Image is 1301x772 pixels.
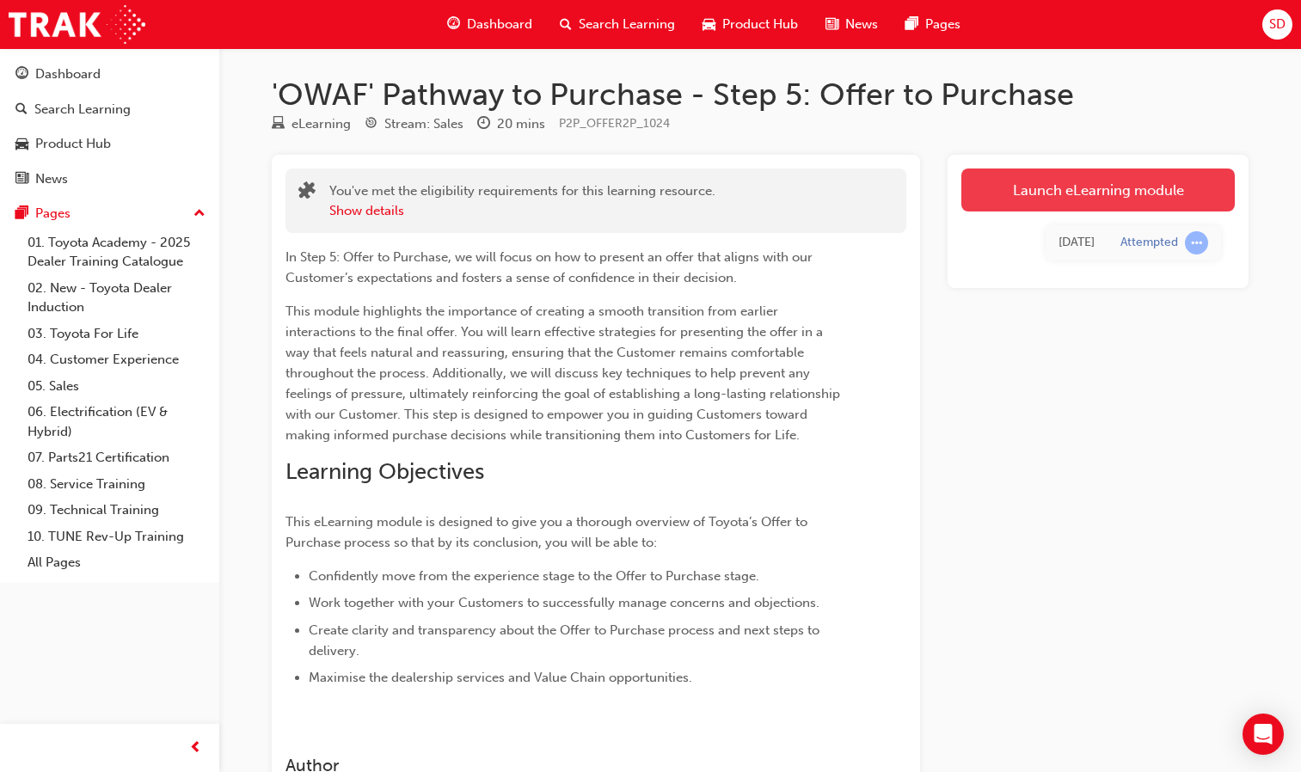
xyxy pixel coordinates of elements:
div: News [35,169,68,189]
a: Search Learning [7,94,212,126]
span: Work together with your Customers to successfully manage concerns and objections. [309,595,819,610]
a: Product Hub [7,128,212,160]
span: clock-icon [477,117,490,132]
a: Dashboard [7,58,212,90]
span: Dashboard [467,15,532,34]
div: Open Intercom Messenger [1243,714,1284,755]
button: Pages [7,198,212,230]
div: You've met the eligibility requirements for this learning resource. [329,181,715,220]
span: Search Learning [579,15,675,34]
a: 01. Toyota Academy - 2025 Dealer Training Catalogue [21,230,212,275]
span: This module highlights the importance of creating a smooth transition from earlier interactions t... [285,303,844,443]
a: car-iconProduct Hub [689,7,812,42]
span: In Step 5: Offer to Purchase, we will focus on how to present an offer that aligns with our Custo... [285,249,816,285]
a: All Pages [21,549,212,576]
span: search-icon [15,102,28,118]
span: Learning Objectives [285,458,484,485]
span: prev-icon [189,738,202,759]
span: Confidently move from the experience stage to the Offer to Purchase stage. [309,568,759,584]
a: 06. Electrification (EV & Hybrid) [21,399,212,444]
button: SD [1262,9,1292,40]
a: Launch eLearning module [961,168,1235,211]
span: news-icon [825,14,838,35]
a: 05. Sales [21,373,212,400]
span: puzzle-icon [298,183,316,203]
span: News [845,15,878,34]
span: car-icon [15,137,28,152]
div: Product Hub [35,134,111,154]
a: 02. New - Toyota Dealer Induction [21,275,212,321]
div: eLearning [291,114,351,134]
span: news-icon [15,172,28,187]
span: Learning resource code [559,116,670,131]
img: Trak [9,5,145,44]
a: 10. TUNE Rev-Up Training [21,524,212,550]
span: Product Hub [722,15,798,34]
div: Stream: Sales [384,114,463,134]
h1: 'OWAF' Pathway to Purchase - Step 5: Offer to Purchase [272,76,1249,113]
div: Duration [477,113,545,135]
span: up-icon [193,203,206,225]
a: 07. Parts21 Certification [21,444,212,471]
button: Show details [329,201,404,221]
div: Thu Sep 18 2025 08:14:47 GMT+1000 (Australian Eastern Standard Time) [1059,233,1095,253]
span: Create clarity and transparency about the Offer to Purchase process and next steps to delivery. [309,622,823,659]
a: 09. Technical Training [21,497,212,524]
a: news-iconNews [812,7,892,42]
span: This eLearning module is designed to give you a thorough overview of Toyota’s Offer to Purchase p... [285,514,811,550]
span: learningRecordVerb_ATTEMPT-icon [1185,231,1208,254]
span: pages-icon [905,14,918,35]
div: Search Learning [34,100,131,119]
span: learningResourceType_ELEARNING-icon [272,117,285,132]
a: search-iconSearch Learning [546,7,689,42]
button: DashboardSearch LearningProduct HubNews [7,55,212,198]
div: Type [272,113,351,135]
span: car-icon [703,14,715,35]
a: guage-iconDashboard [433,7,546,42]
span: guage-icon [15,67,28,83]
div: 20 mins [497,114,545,134]
a: pages-iconPages [892,7,974,42]
span: guage-icon [447,14,460,35]
span: search-icon [560,14,572,35]
div: Dashboard [35,64,101,84]
div: Pages [35,204,71,224]
a: News [7,163,212,195]
span: Maximise the dealership services and Value Chain opportunities. [309,670,692,685]
a: 03. Toyota For Life [21,321,212,347]
div: Stream [365,113,463,135]
div: Attempted [1120,235,1178,251]
a: 04. Customer Experience [21,346,212,373]
a: 08. Service Training [21,471,212,498]
span: pages-icon [15,206,28,222]
span: SD [1269,15,1286,34]
span: Pages [925,15,960,34]
span: target-icon [365,117,377,132]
